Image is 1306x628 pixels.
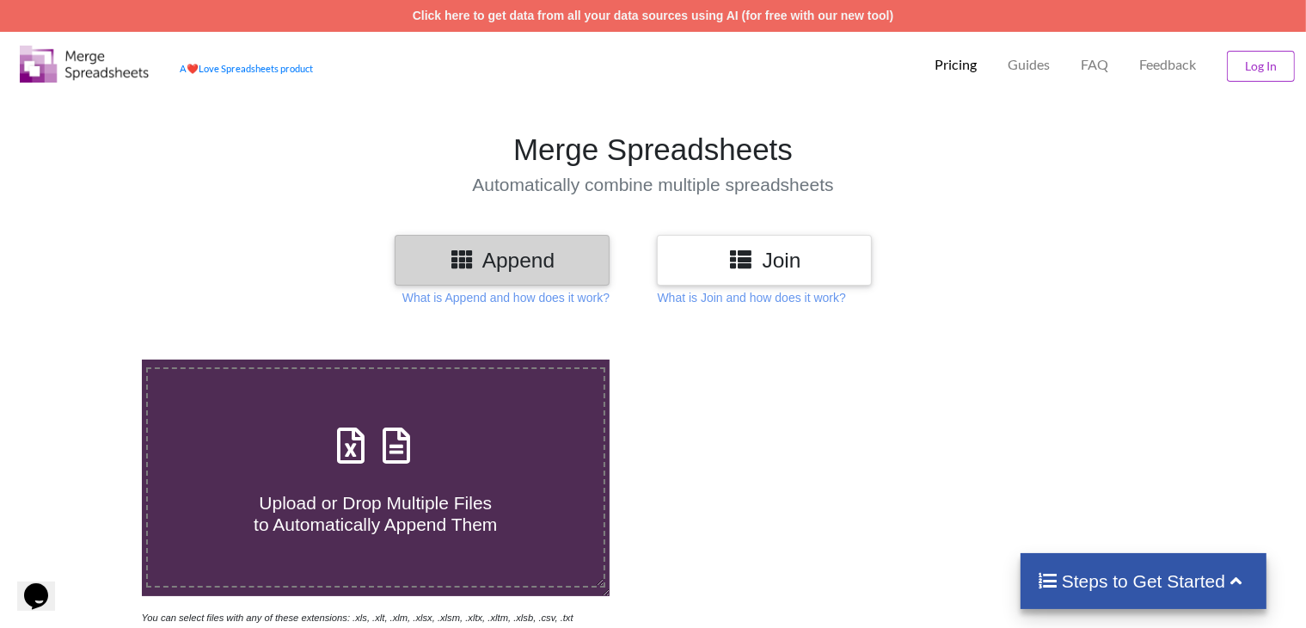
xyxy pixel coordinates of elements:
[402,289,610,306] p: What is Append and how does it work?
[935,56,977,74] p: Pricing
[187,63,199,74] span: heart
[1139,58,1196,71] span: Feedback
[670,248,859,273] h3: Join
[254,493,497,534] span: Upload or Drop Multiple Files to Automatically Append Them
[180,63,313,74] a: AheartLove Spreadsheets product
[20,46,149,83] img: Logo.png
[657,289,845,306] p: What is Join and how does it work?
[1038,570,1250,592] h4: Steps to Get Started
[142,613,573,623] i: You can select files with any of these extensions: .xls, .xlt, .xlm, .xlsx, .xlsm, .xltx, .xltm, ...
[413,9,894,22] a: Click here to get data from all your data sources using AI (for free with our new tool)
[1008,56,1050,74] p: Guides
[1227,51,1295,82] button: Log In
[408,248,597,273] h3: Append
[17,559,72,611] iframe: chat widget
[1081,56,1108,74] p: FAQ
